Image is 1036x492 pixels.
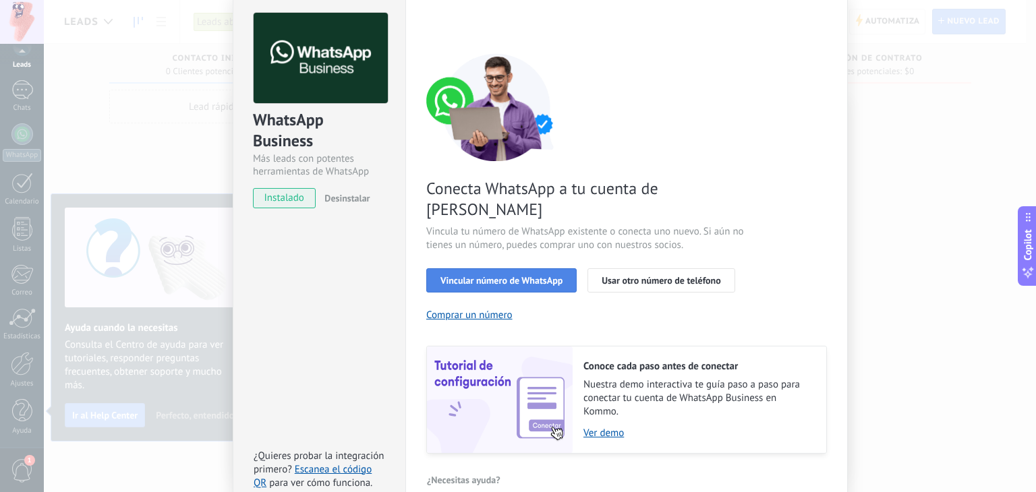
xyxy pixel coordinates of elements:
[440,276,563,285] span: Vincular número de WhatsApp
[254,13,388,104] img: logo_main.png
[1021,230,1035,261] span: Copilot
[583,427,813,439] a: Ver demo
[587,268,735,293] button: Usar otro número de teléfono
[253,109,386,152] div: WhatsApp Business
[319,188,370,208] button: Desinstalar
[583,378,813,419] span: Nuestra demo interactiva te guía paso a paso para conectar tu cuenta de WhatsApp Business en Kommo.
[583,360,813,373] h2: Conoce cada paso antes de conectar
[426,53,568,161] img: connect number
[254,450,384,476] span: ¿Quieres probar la integración primero?
[427,475,500,485] span: ¿Necesitas ayuda?
[254,188,315,208] span: instalado
[426,178,747,220] span: Conecta WhatsApp a tu cuenta de [PERSON_NAME]
[253,152,386,178] div: Más leads con potentes herramientas de WhatsApp
[602,276,720,285] span: Usar otro número de teléfono
[426,268,577,293] button: Vincular número de WhatsApp
[269,476,372,489] span: para ver cómo funciona.
[254,463,372,489] a: Escanea el código QR
[324,192,370,204] span: Desinstalar
[426,470,501,490] button: ¿Necesitas ayuda?
[426,309,513,321] button: Comprar un número
[426,225,747,252] span: Vincula tu número de WhatsApp existente o conecta uno nuevo. Si aún no tienes un número, puedes c...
